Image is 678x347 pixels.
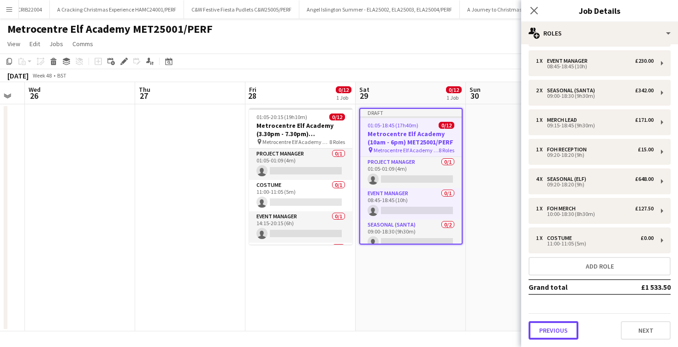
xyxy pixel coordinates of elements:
[7,22,213,36] h1: Metrocentre Elf Academy MET25001/PERF
[329,114,345,120] span: 0/12
[374,147,439,154] span: Metrocentre Elf Academy MET25001/PERF
[49,40,63,48] span: Jobs
[446,86,462,93] span: 0/12
[536,235,547,241] div: 1 x
[248,90,256,101] span: 28
[249,149,352,180] app-card-role: Project Manager0/101:05-01:09 (4m)
[621,321,671,340] button: Next
[329,138,345,145] span: 8 Roles
[521,22,678,44] div: Roles
[460,0,589,18] button: A Journey to Christmas Swindon SDO25003/PERF
[57,72,66,79] div: BST
[635,58,654,64] div: £230.00
[360,109,462,116] div: Draft
[336,94,351,101] div: 1 Job
[30,40,40,48] span: Edit
[547,146,590,153] div: FoH Reception
[536,205,547,212] div: 1 x
[641,235,654,241] div: £0.00
[635,176,654,182] div: £648.00
[521,5,678,17] h3: Job Details
[439,147,454,154] span: 8 Roles
[7,40,20,48] span: View
[635,205,654,212] div: £127.50
[359,108,463,245] app-job-card: Draft01:05-18:45 (17h40m)0/12Metrocentre Elf Academy (10am - 6pm) MET25001/PERF Metrocentre Elf A...
[468,90,481,101] span: 30
[547,176,590,182] div: Seasonal (Elf)
[536,182,654,187] div: 09:20-18:20 (9h)
[360,220,462,264] app-card-role: Seasonal (Santa)0/209:00-18:30 (9h30m)
[137,90,150,101] span: 27
[446,94,461,101] div: 1 Job
[249,243,352,287] app-card-role: Seasonal (Santa)0/2
[249,85,256,94] span: Fri
[249,121,352,138] h3: Metrocentre Elf Academy (3.30pm - 7.30pm) MET25001/PERF
[536,58,547,64] div: 1 x
[536,64,654,69] div: 08:45-18:45 (10h)
[262,138,329,145] span: Metrocentre Elf Academy MET25001/PERF
[30,72,54,79] span: Week 48
[69,38,97,50] a: Comms
[360,157,462,188] app-card-role: Project Manager0/101:05-01:09 (4m)
[29,85,41,94] span: Wed
[249,211,352,243] app-card-role: Event Manager0/114:15-20:15 (6h)
[529,321,578,340] button: Previous
[139,85,150,94] span: Thu
[184,0,299,18] button: C&W Festive Fiesta Pudlets C&W25005/PERF
[638,146,654,153] div: £15.00
[536,94,654,98] div: 09:00-18:30 (9h30m)
[536,87,547,94] div: 2 x
[336,86,351,93] span: 0/12
[368,122,418,129] span: 01:05-18:45 (17h40m)
[635,87,654,94] div: £342.00
[470,85,481,94] span: Sun
[547,87,599,94] div: Seasonal (Santa)
[547,235,576,241] div: Costume
[439,122,454,129] span: 0/12
[4,38,24,50] a: View
[360,130,462,146] h3: Metrocentre Elf Academy (10am - 6pm) MET25001/PERF
[536,212,654,216] div: 10:00-18:30 (8h30m)
[249,108,352,245] app-job-card: 01:05-20:15 (19h10m)0/12Metrocentre Elf Academy (3.30pm - 7.30pm) MET25001/PERF Metrocentre Elf A...
[299,0,460,18] button: Angel Islington Summer - ELA25002, ELA25003, ELA25004/PERF
[360,188,462,220] app-card-role: Event Manager0/108:45-18:45 (10h)
[249,180,352,211] app-card-role: Costume0/111:00-11:05 (5m)
[547,117,581,123] div: Merch Lead
[536,176,547,182] div: 4 x
[50,0,184,18] button: A Cracking Christmas Experience HAMC24001/PERF
[256,114,307,120] span: 01:05-20:15 (19h10m)
[27,90,41,101] span: 26
[613,280,671,294] td: £1 533.50
[547,205,579,212] div: FOH Merch
[536,123,654,128] div: 09:15-18:45 (9h30m)
[529,280,613,294] td: Grand total
[536,146,547,153] div: 1 x
[46,38,67,50] a: Jobs
[358,90,369,101] span: 29
[72,40,93,48] span: Comms
[547,58,591,64] div: Event Manager
[536,153,654,157] div: 09:20-18:20 (9h)
[529,257,671,275] button: Add role
[26,38,44,50] a: Edit
[635,117,654,123] div: £171.00
[7,71,29,80] div: [DATE]
[536,117,547,123] div: 1 x
[359,85,369,94] span: Sat
[536,241,654,246] div: 11:00-11:05 (5m)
